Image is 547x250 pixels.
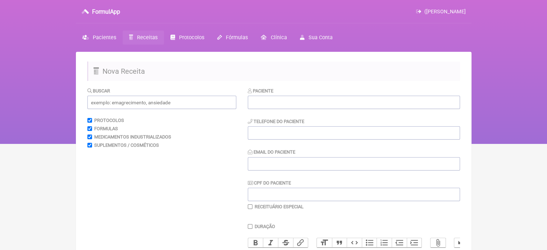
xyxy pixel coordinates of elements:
a: Clínica [254,31,293,45]
span: Fórmulas [226,35,248,41]
button: Quote [332,238,347,247]
span: Sua Conta [309,35,333,41]
button: Numbers [377,238,392,247]
button: Bullets [362,238,377,247]
span: ([PERSON_NAME] [424,9,466,15]
a: Fórmulas [211,31,254,45]
button: Decrease Level [392,238,407,247]
button: Attach Files [430,238,446,247]
label: Suplementos / Cosméticos [94,142,159,148]
button: Heading [317,238,332,247]
span: Pacientes [93,35,116,41]
a: Pacientes [76,31,123,45]
button: Bold [248,238,263,247]
span: Clínica [270,35,287,41]
label: Formulas [94,126,118,131]
a: Protocolos [164,31,211,45]
label: CPF do Paciente [248,180,291,186]
span: Protocolos [179,35,204,41]
button: Code [347,238,362,247]
a: Receitas [123,31,164,45]
h3: FormulApp [92,8,120,15]
label: Protocolos [94,118,124,123]
input: exemplo: emagrecimento, ansiedade [87,96,236,109]
a: ([PERSON_NAME] [416,9,465,15]
button: Undo [454,238,469,247]
label: Medicamentos Industrializados [94,134,171,140]
label: Email do Paciente [248,149,295,155]
a: Sua Conta [293,31,339,45]
label: Receituário Especial [255,204,304,209]
button: Strikethrough [278,238,293,247]
label: Paciente [248,88,273,94]
label: Buscar [87,88,110,94]
button: Link [293,238,308,247]
span: Receitas [137,35,158,41]
button: Increase Level [407,238,422,247]
label: Duração [255,224,275,229]
h2: Nova Receita [87,62,460,81]
button: Italic [263,238,278,247]
label: Telefone do Paciente [248,119,304,124]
